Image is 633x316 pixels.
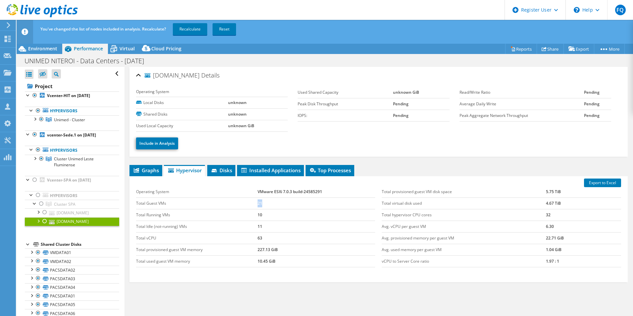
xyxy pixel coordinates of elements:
[133,167,159,174] span: Graphs
[173,23,207,35] a: Recalculate
[584,113,600,118] b: Pending
[563,44,594,54] a: Export
[145,72,200,79] span: [DOMAIN_NAME]
[584,101,600,107] b: Pending
[537,44,564,54] a: Share
[136,186,258,198] td: Operating System
[136,123,228,129] label: Used Local Capacity
[505,44,537,54] a: Reports
[25,274,119,283] a: PACSDATA03
[136,221,258,232] td: Total Idle (not-running) VMs
[546,186,621,198] td: 5.75 TiB
[25,191,119,200] a: Hypervisors
[382,255,546,267] td: vCPU to Server Core ratio
[258,209,375,221] td: 10
[298,112,393,119] label: IOPS:
[25,217,119,226] a: [DOMAIN_NAME]
[382,244,546,255] td: Avg. used memory per guest VM
[25,176,119,184] a: Vcenter-SPA on [DATE]
[240,167,301,174] span: Installed Applications
[228,111,247,117] b: unknown
[136,232,258,244] td: Total vCPU
[309,167,351,174] span: Top Processes
[25,131,119,139] a: vcenter-Sede.1 on [DATE]
[136,99,228,106] label: Local Disks
[25,115,119,124] a: Unimed - Cluster
[258,221,375,232] td: 11
[54,117,85,123] span: Unimed - Cluster
[25,91,119,100] a: Vcenter-HIT on [DATE]
[546,221,621,232] td: 6.30
[382,221,546,232] td: Avg. vCPU per guest VM
[25,107,119,115] a: Hypervisors
[47,132,96,138] b: vcenter-Sede.1 on [DATE]
[546,197,621,209] td: 4.67 TiB
[382,232,546,244] td: Avg. provisioned memory per guest VM
[136,255,258,267] td: Total used guest VM memory
[546,244,621,255] td: 1.04 GiB
[615,5,626,15] span: FQ
[151,45,181,52] span: Cloud Pricing
[167,167,202,174] span: Hypervisor
[41,240,119,248] div: Shared Cluster Disks
[54,156,94,168] span: Cluster Unimed Leste Fluminense
[25,200,119,208] a: Cluster SPA
[136,88,228,95] label: Operating System
[25,155,119,169] a: Cluster Unimed Leste Fluminense
[201,71,219,79] span: Details
[213,23,236,35] a: Reset
[40,26,166,32] span: You've changed the list of nodes included in analysis. Recalculate?
[258,255,375,267] td: 10.45 GiB
[594,44,625,54] a: More
[28,45,57,52] span: Environment
[25,248,119,257] a: VMDATA01
[25,81,119,91] a: Project
[120,45,135,52] span: Virtual
[298,101,393,107] label: Peak Disk Throughput
[54,201,75,207] span: Cluster SPA
[25,266,119,274] a: PACSDATA02
[136,197,258,209] td: Total Guest VMs
[258,197,375,209] td: 21
[393,113,409,118] b: Pending
[382,197,546,209] td: Total virtual disk used
[25,283,119,292] a: PACSDATA04
[211,167,232,174] span: Disks
[546,209,621,221] td: 32
[228,123,254,129] b: unknown GiB
[460,101,584,107] label: Average Daily Write
[258,232,375,244] td: 63
[460,112,584,119] label: Peak Aggregate Network Throughput
[74,45,103,52] span: Performance
[228,100,247,105] b: unknown
[25,300,119,309] a: PACSDATA05
[25,292,119,300] a: PACSDATA01
[22,57,154,65] h1: UNIMED NITEROI - Data Centers - [DATE]
[393,101,409,107] b: Pending
[258,244,375,255] td: 227.13 GiB
[136,111,228,118] label: Shared Disks
[382,186,546,198] td: Total provisioned guest VM disk space
[136,209,258,221] td: Total Running VMs
[546,232,621,244] td: 22.71 GiB
[574,7,580,13] svg: \n
[136,137,178,149] a: Include in Analysis
[584,89,600,95] b: Pending
[47,93,90,98] b: Vcenter-HIT on [DATE]
[393,89,419,95] b: unknown GiB
[47,177,91,183] b: Vcenter-SPA on [DATE]
[25,257,119,266] a: VMDATA02
[25,208,119,217] a: [DOMAIN_NAME]
[298,89,393,96] label: Used Shared Capacity
[136,244,258,255] td: Total provisioned guest VM memory
[382,209,546,221] td: Total hypervisor CPU cores
[258,186,375,198] td: VMware ESXi 7.0.3 build-24585291
[546,255,621,267] td: 1.97 : 1
[460,89,584,96] label: Read/Write Ratio
[25,146,119,154] a: Hypervisors
[584,179,621,187] a: Export to Excel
